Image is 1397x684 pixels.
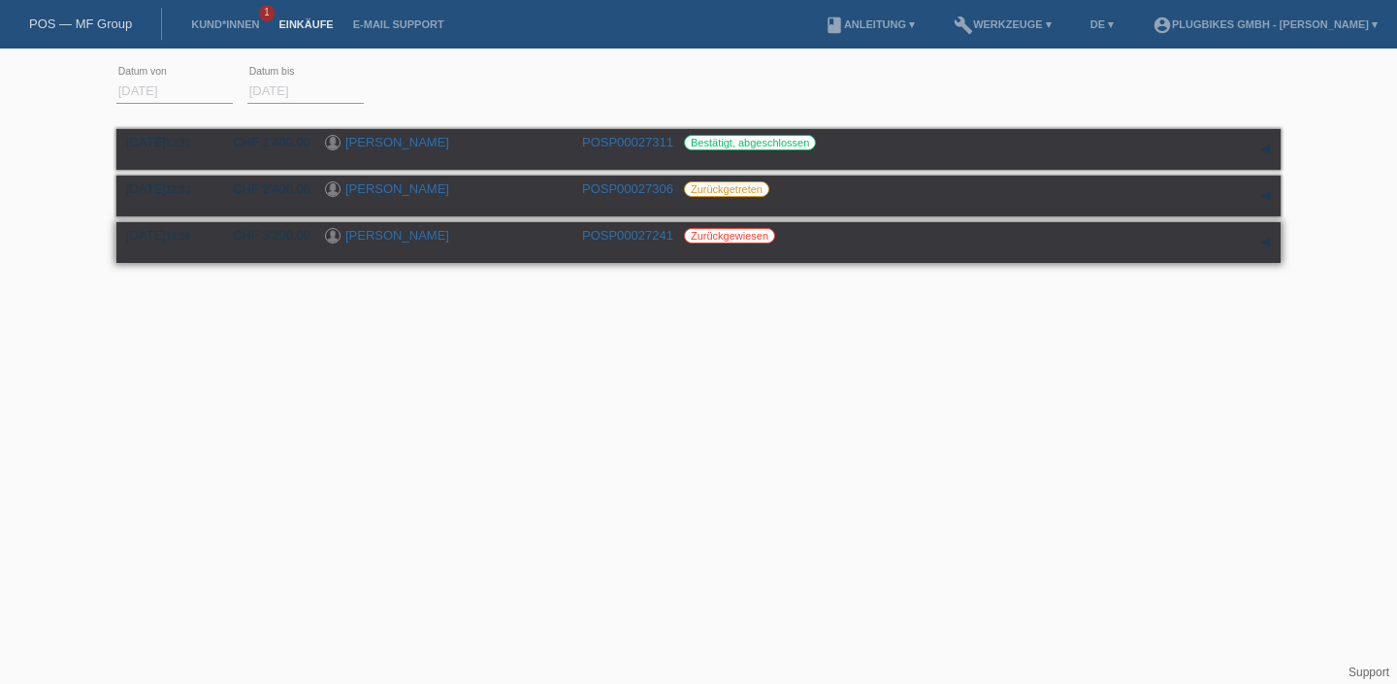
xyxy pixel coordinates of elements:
div: CHF 2'400.00 [218,135,310,149]
a: account_circlePlugBikes GmbH - [PERSON_NAME] ▾ [1143,18,1387,30]
a: Support [1348,666,1389,679]
a: [PERSON_NAME] [345,135,449,149]
a: Kund*innen [181,18,269,30]
a: POSP00027311 [582,135,673,149]
a: DE ▾ [1081,18,1123,30]
a: [PERSON_NAME] [345,228,449,243]
label: Zurückgewiesen [684,228,775,244]
div: [DATE] [126,135,204,149]
label: Zurückgetreten [684,181,769,197]
span: 13:31 [166,138,190,148]
span: 1 [259,5,275,21]
div: auf-/zuklappen [1251,181,1281,211]
div: auf-/zuklappen [1251,135,1281,164]
div: auf-/zuklappen [1251,228,1281,257]
i: account_circle [1153,16,1172,35]
span: 12:33 [166,184,190,195]
a: POSP00027241 [582,228,673,243]
a: [PERSON_NAME] [345,181,449,196]
a: buildWerkzeuge ▾ [944,18,1061,30]
a: POS — MF Group [29,16,132,31]
div: CHF 2'400.00 [218,181,310,196]
i: build [954,16,973,35]
div: CHF 3'200.00 [218,228,310,243]
a: POSP00027306 [582,181,673,196]
span: 18:24 [166,231,190,242]
a: Einkäufe [269,18,342,30]
div: [DATE] [126,181,204,196]
div: [DATE] [126,228,204,243]
i: book [825,16,844,35]
label: Bestätigt, abgeschlossen [684,135,816,150]
a: bookAnleitung ▾ [815,18,925,30]
a: E-Mail Support [343,18,454,30]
